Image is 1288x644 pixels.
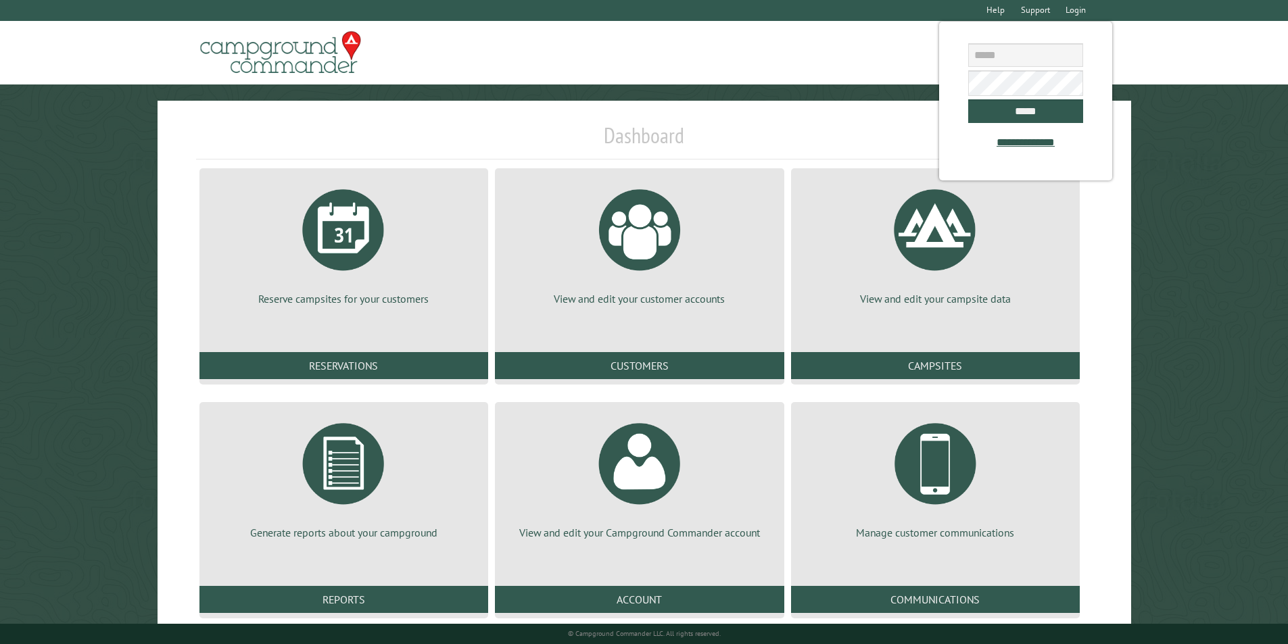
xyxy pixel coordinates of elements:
h1: Dashboard [196,122,1093,159]
a: View and edit your campsite data [807,179,1064,306]
p: View and edit your campsite data [807,291,1064,306]
p: Generate reports about your campground [216,525,472,540]
a: View and edit your Campground Commander account [511,413,767,540]
a: Generate reports about your campground [216,413,472,540]
p: View and edit your Campground Commander account [511,525,767,540]
a: Account [495,586,784,613]
a: View and edit your customer accounts [511,179,767,306]
p: Reserve campsites for your customers [216,291,472,306]
a: Reports [199,586,488,613]
a: Reserve campsites for your customers [216,179,472,306]
a: Manage customer communications [807,413,1064,540]
small: © Campground Commander LLC. All rights reserved. [568,629,721,638]
a: Communications [791,586,1080,613]
a: Reservations [199,352,488,379]
p: Manage customer communications [807,525,1064,540]
a: Customers [495,352,784,379]
p: View and edit your customer accounts [511,291,767,306]
a: Campsites [791,352,1080,379]
img: Campground Commander [196,26,365,79]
